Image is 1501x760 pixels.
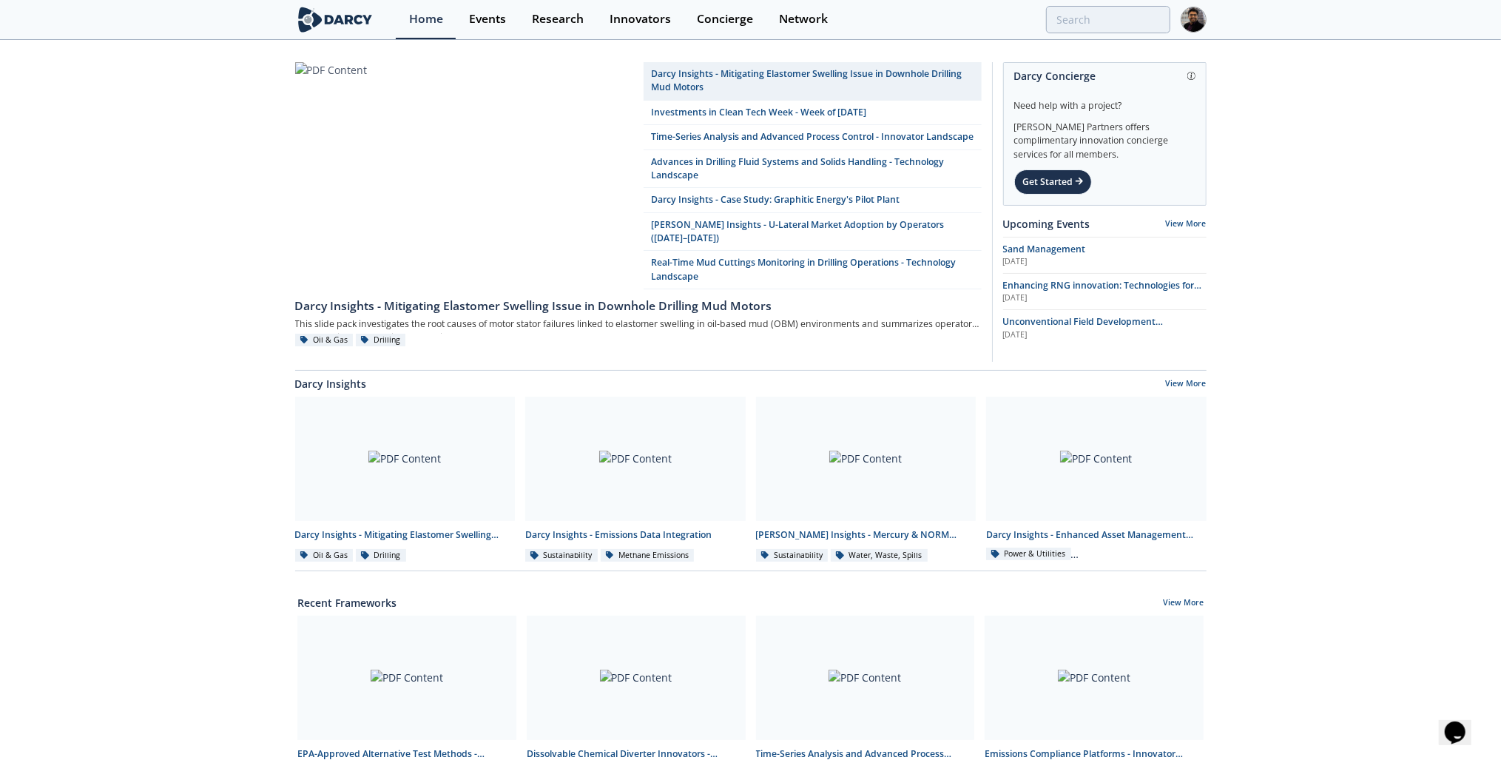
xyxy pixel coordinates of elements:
a: PDF Content Darcy Insights - Enhanced Asset Management (O&M) for Onshore Wind Farms Power & Utili... [981,397,1212,563]
img: information.svg [1187,72,1195,80]
div: Oil & Gas [295,334,354,347]
div: Oil & Gas [295,549,354,562]
div: Drilling [356,334,406,347]
a: View More [1163,597,1204,611]
div: [DATE] [1003,256,1207,268]
a: View More [1166,378,1207,391]
a: Darcy Insights - Mitigating Elastomer Swelling Issue in Downhole Drilling Mud Motors [644,62,982,101]
a: Enhancing RNG innovation: Technologies for Sustainable Energy [DATE] [1003,279,1207,304]
div: [PERSON_NAME] Partners offers complimentary innovation concierge services for all members. [1014,112,1195,161]
a: Darcy Insights - Mitigating Elastomer Swelling Issue in Downhole Drilling Mud Motors [295,289,982,315]
a: Upcoming Events [1003,216,1090,232]
div: Darcy Insights - Enhanced Asset Management (O&M) for Onshore Wind Farms [986,528,1207,542]
div: [DATE] [1003,329,1207,341]
div: Need help with a project? [1014,89,1195,112]
iframe: chat widget [1439,701,1486,745]
div: Innovators [610,13,671,25]
div: Darcy Insights - Mitigating Elastomer Swelling Issue in Downhole Drilling Mud Motors [295,297,982,315]
a: Time-Series Analysis and Advanced Process Control - Innovator Landscape [644,125,982,149]
div: [DATE] [1003,292,1207,304]
div: Water, Waste, Spills [831,549,928,562]
a: Investments in Clean Tech Week - Week of [DATE] [644,101,982,125]
div: Concierge [697,13,753,25]
div: Darcy Insights - Emissions Data Integration [525,528,746,542]
a: View More [1166,218,1207,229]
div: Get Started [1014,169,1092,195]
a: Darcy Insights [295,376,367,391]
span: Sand Management [1003,243,1086,255]
div: This slide pack investigates the root causes of motor stator failures linked to elastomer swellin... [295,315,982,333]
a: PDF Content Darcy Insights - Mitigating Elastomer Swelling Issue in Downhole Drilling Mud Motors ... [290,397,521,563]
div: [PERSON_NAME] Insights - Mercury & NORM Detection and [MEDICAL_DATA] [756,528,977,542]
a: Real-Time Mud Cuttings Monitoring in Drilling Operations - Technology Landscape [644,251,982,289]
a: Darcy Insights - Case Study: Graphitic Energy's Pilot Plant [644,188,982,212]
div: Events [469,13,506,25]
input: Advanced Search [1046,6,1170,33]
a: PDF Content Darcy Insights - Emissions Data Integration Sustainability Methane Emissions [520,397,751,563]
a: Recent Frameworks [297,595,397,611]
div: Sustainability [525,549,598,562]
span: Unconventional Field Development Optimization through Geochemical Fingerprinting Technology [1003,315,1164,355]
span: Enhancing RNG innovation: Technologies for Sustainable Energy [1003,279,1202,305]
div: Research [532,13,584,25]
div: Sustainability [756,549,829,562]
a: Advances in Drilling Fluid Systems and Solids Handling - Technology Landscape [644,150,982,189]
a: Sand Management [DATE] [1003,243,1207,268]
img: logo-wide.svg [295,7,376,33]
div: Darcy Concierge [1014,63,1195,89]
a: PDF Content [PERSON_NAME] Insights - Mercury & NORM Detection and [MEDICAL_DATA] Sustainability W... [751,397,982,563]
a: Unconventional Field Development Optimization through Geochemical Fingerprinting Technology [DATE] [1003,315,1207,340]
img: Profile [1181,7,1207,33]
div: Power & Utilities [986,548,1071,561]
div: Home [409,13,443,25]
div: Drilling [356,549,406,562]
a: [PERSON_NAME] Insights - U-Lateral Market Adoption by Operators ([DATE]–[DATE]) [644,213,982,252]
div: Network [779,13,828,25]
div: Methane Emissions [601,549,695,562]
div: Darcy Insights - Mitigating Elastomer Swelling Issue in Downhole Drilling Mud Motors [295,528,516,542]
